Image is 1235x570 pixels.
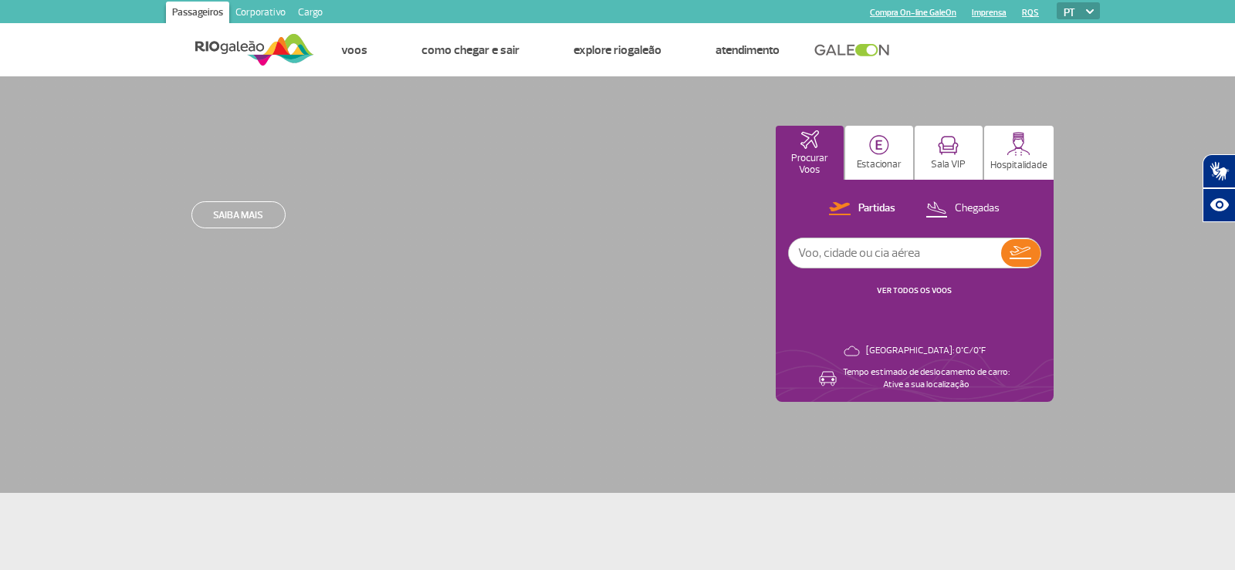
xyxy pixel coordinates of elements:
img: hospitality.svg [1007,132,1030,156]
a: Cargo [292,2,329,26]
button: Chegadas [921,199,1004,219]
p: Partidas [858,201,895,216]
button: Abrir tradutor de língua de sinais. [1203,154,1235,188]
button: Partidas [824,199,900,219]
button: Estacionar [845,126,913,180]
img: vipRoom.svg [938,136,959,155]
a: Explore RIOgaleão [574,42,661,58]
a: Compra On-line GaleOn [870,8,956,18]
a: Atendimento [716,42,780,58]
a: Voos [341,42,367,58]
img: carParkingHome.svg [869,135,889,155]
a: VER TODOS OS VOOS [877,285,952,295]
button: Abrir recursos assistivos. [1203,188,1235,222]
p: Hospitalidade [990,160,1047,171]
img: airplaneHomeActive.svg [800,130,819,149]
button: Procurar Voos [776,126,844,180]
a: Corporativo [229,2,292,26]
p: Estacionar [857,159,902,170]
button: VER TODOS OS VOOS [872,285,956,297]
p: Tempo estimado de deslocamento de carro: Ative a sua localização [843,366,1010,391]
div: Plugin de acessibilidade da Hand Talk. [1203,154,1235,222]
a: Imprensa [972,8,1007,18]
p: [GEOGRAPHIC_DATA]: 0°C/0°F [866,345,986,357]
a: Como chegar e sair [421,42,519,58]
p: Procurar Voos [783,153,836,176]
a: Passageiros [166,2,229,26]
a: RQS [1022,8,1039,18]
button: Hospitalidade [984,126,1054,180]
p: Chegadas [955,201,1000,216]
button: Sala VIP [915,126,983,180]
a: Saiba mais [191,201,286,228]
p: Sala VIP [931,159,966,170]
input: Voo, cidade ou cia aérea [789,238,1001,268]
